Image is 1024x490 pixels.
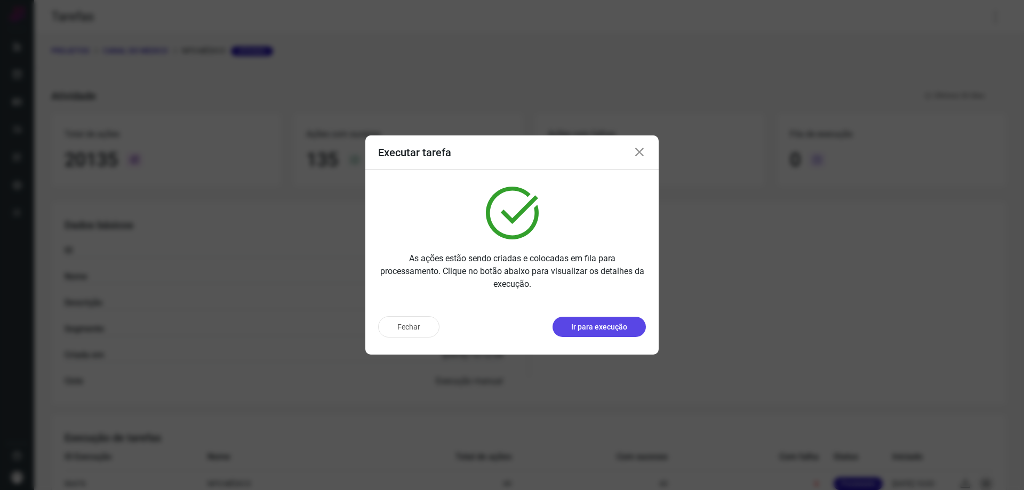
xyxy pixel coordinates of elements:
img: verified.svg [486,187,539,239]
h3: Executar tarefa [378,146,451,159]
p: As ações estão sendo criadas e colocadas em fila para processamento. Clique no botão abaixo para ... [378,252,646,291]
p: Ir para execução [571,322,627,333]
button: Ir para execução [553,317,646,337]
button: Fechar [378,316,439,338]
